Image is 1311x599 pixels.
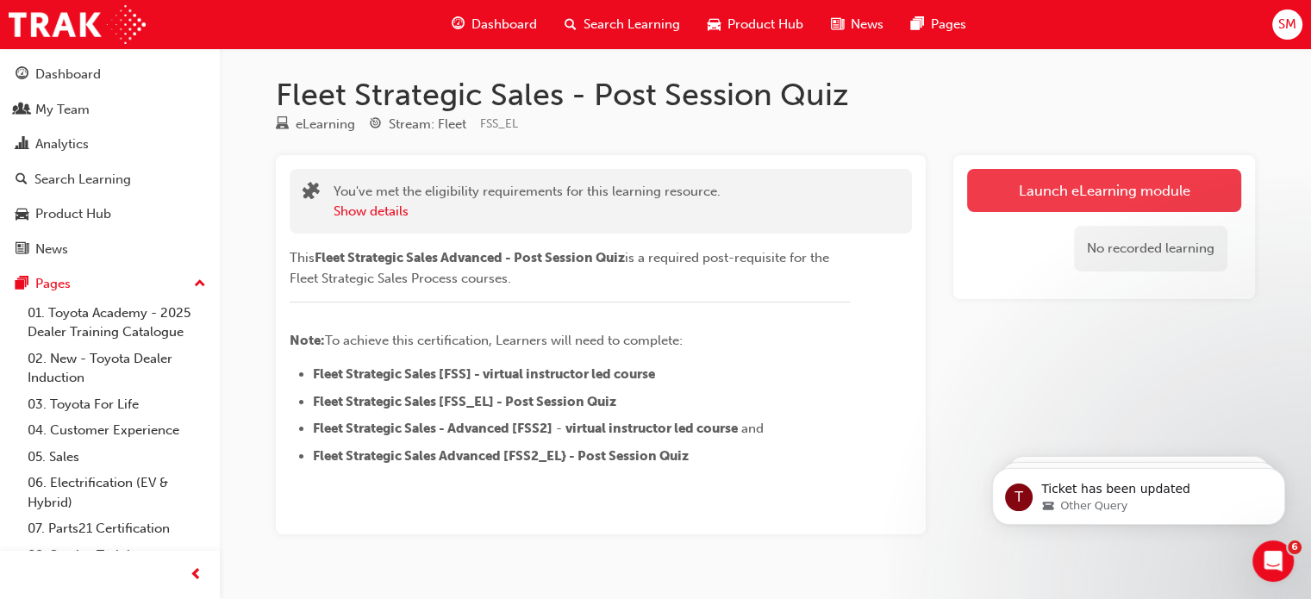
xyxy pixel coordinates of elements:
[1278,15,1296,34] span: SM
[21,346,213,391] a: 02. New - Toyota Dealer Induction
[16,137,28,153] span: chart-icon
[21,300,213,346] a: 01. Toyota Academy - 2025 Dealer Training Catalogue
[7,268,213,300] button: Pages
[7,164,213,196] a: Search Learning
[35,134,89,154] div: Analytics
[727,15,803,34] span: Product Hub
[480,116,518,131] span: Learning resource code
[452,14,465,35] span: guage-icon
[35,274,71,294] div: Pages
[313,366,655,382] span: Fleet Strategic Sales [FSS] - virtual instructor led course
[16,277,28,292] span: pages-icon
[369,117,382,133] span: target-icon
[708,14,721,35] span: car-icon
[35,240,68,259] div: News
[967,169,1241,212] a: Launch eLearning module
[584,15,680,34] span: Search Learning
[313,394,616,409] span: Fleet Strategic Sales [FSS_EL] - Post Session Quiz
[334,182,721,221] div: You've met the eligibility requirements for this learning resource.
[35,65,101,84] div: Dashboard
[369,114,466,135] div: Stream
[9,5,146,44] img: Trak
[194,273,206,296] span: up-icon
[7,198,213,230] a: Product Hub
[21,515,213,542] a: 07. Parts21 Certification
[313,448,689,464] span: Fleet Strategic Sales Advanced [FSS2_EL} - Post Session Quiz
[551,7,694,42] a: search-iconSearch Learning
[290,333,325,348] span: Note:
[7,55,213,268] button: DashboardMy TeamAnalyticsSearch LearningProduct HubNews
[21,391,213,418] a: 03. Toyota For Life
[334,202,409,222] button: Show details
[34,170,131,190] div: Search Learning
[16,67,28,83] span: guage-icon
[16,207,28,222] span: car-icon
[21,417,213,444] a: 04. Customer Experience
[694,7,817,42] a: car-iconProduct Hub
[831,14,844,35] span: news-icon
[315,250,625,265] span: Fleet Strategic Sales Advanced - Post Session Quiz
[35,100,90,120] div: My Team
[851,15,883,34] span: News
[290,250,315,265] span: This
[16,103,28,118] span: people-icon
[471,15,537,34] span: Dashboard
[21,470,213,515] a: 06. Electrification (EV & Hybrid)
[21,542,213,569] a: 08. Service Training
[556,421,562,436] span: -
[7,94,213,126] a: My Team
[966,432,1311,552] iframe: Intercom notifications message
[565,421,738,436] span: virtual instructor led course
[35,204,111,224] div: Product Hub
[16,242,28,258] span: news-icon
[897,7,980,42] a: pages-iconPages
[325,333,683,348] span: To achieve this certification, Learners will need to complete:
[276,76,1255,114] h1: Fleet Strategic Sales - Post Session Quiz
[276,114,355,135] div: Type
[1272,9,1302,40] button: SM
[911,14,924,35] span: pages-icon
[16,172,28,188] span: search-icon
[1074,226,1227,271] div: No recorded learning
[389,115,466,134] div: Stream: Fleet
[1252,540,1294,582] iframe: Intercom live chat
[313,421,552,436] span: Fleet Strategic Sales - Advanced [FSS2]
[190,565,203,586] span: prev-icon
[817,7,897,42] a: news-iconNews
[276,117,289,133] span: learningResourceType_ELEARNING-icon
[438,7,551,42] a: guage-iconDashboard
[1288,540,1302,554] span: 6
[565,14,577,35] span: search-icon
[21,444,213,471] a: 05. Sales
[7,128,213,160] a: Analytics
[7,59,213,90] a: Dashboard
[7,234,213,265] a: News
[296,115,355,134] div: eLearning
[741,421,764,436] span: and
[931,15,966,34] span: Pages
[303,184,320,203] span: puzzle-icon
